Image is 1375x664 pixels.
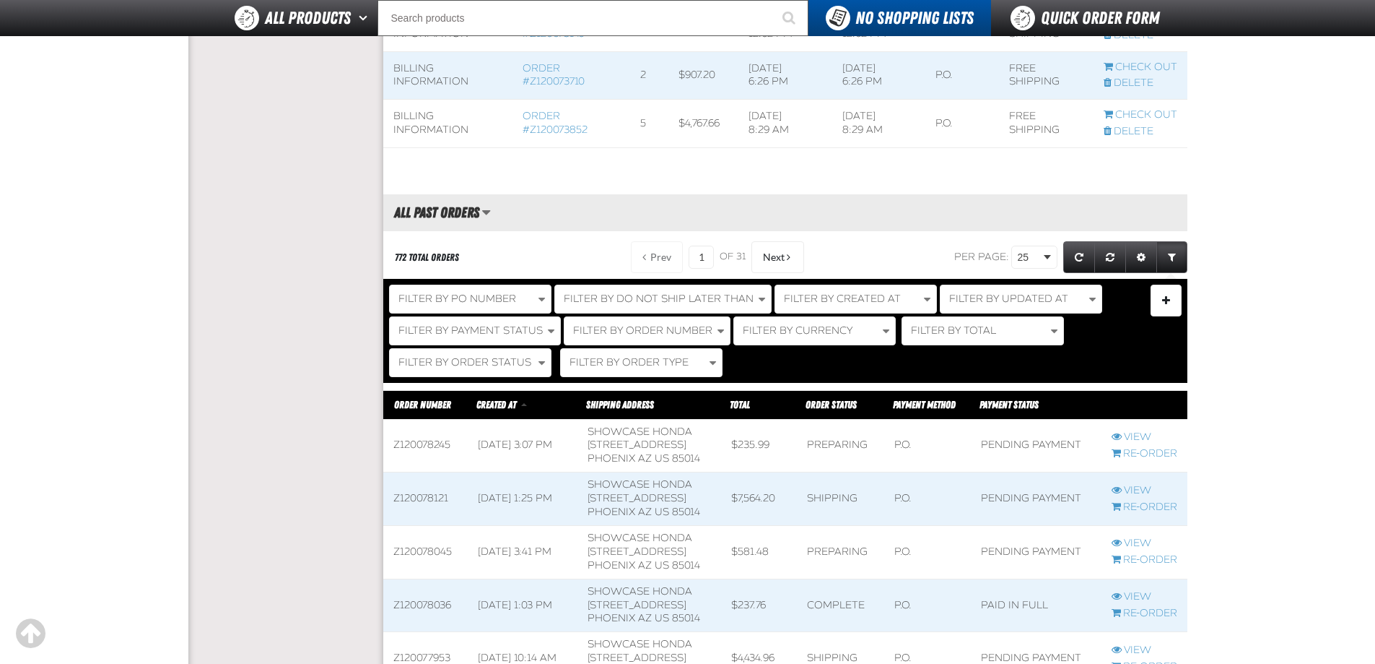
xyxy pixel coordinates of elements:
[884,579,971,632] td: P.O.
[523,62,585,88] a: Order #Z120073710
[733,316,896,345] button: Filter By Currency
[971,579,1101,632] td: Paid in full
[971,473,1101,526] td: Pending payment
[393,62,502,90] div: Billing Information
[1104,77,1177,90] a: Delete checkout started from Z120073710
[668,100,738,148] td: $4,767.66
[468,579,577,632] td: [DATE] 1:03 PM
[630,100,668,148] td: 5
[588,439,686,451] span: [STREET_ADDRESS]
[1112,537,1177,551] a: View Z120078045 order
[1125,241,1157,273] a: Expand or Collapse Grid Settings
[383,525,468,579] td: Z120078045
[1162,301,1170,304] span: Manage Filters
[588,559,635,572] span: PHOENIX
[564,293,754,305] span: Filter By Do Not Ship Later Than
[971,419,1101,473] td: Pending payment
[638,452,652,465] span: AZ
[884,473,971,526] td: P.O.
[884,525,971,579] td: P.O.
[588,426,692,438] span: Showcase Honda
[738,51,832,100] td: [DATE] 6:26 PM
[588,546,686,558] span: [STREET_ADDRESS]
[784,293,901,305] span: Filter By Created At
[523,14,585,40] a: Order #Z120073149
[588,638,692,650] span: Showcase Honda
[389,348,551,377] button: Filter By Order Status
[797,525,884,579] td: Preparing
[1112,501,1177,514] a: Re-Order Z120078121 order
[638,612,652,624] span: AZ
[588,478,692,491] span: Showcase Honda
[481,200,491,225] button: Manage grid views. Current view is All Past Orders
[999,51,1093,100] td: Free Shipping
[797,579,884,632] td: Complete
[389,285,551,314] button: Filter By PO Number
[1112,484,1177,498] a: View Z120078121 order
[721,525,797,579] td: $581.48
[672,506,700,518] bdo: 85014
[971,525,1101,579] td: Pending payment
[383,473,468,526] td: Z120078121
[655,559,669,572] span: US
[638,559,652,572] span: AZ
[560,348,723,377] button: Filter By Order Type
[911,324,996,337] span: Filter By Total
[394,399,451,410] span: Order Number
[902,316,1064,345] button: Filter By Total
[1112,447,1177,461] a: Re-Order Z120078245 order
[855,8,974,28] span: No Shopping Lists
[573,324,712,337] span: Filter By Order Number
[1156,241,1187,273] a: Expand or Collapse Grid Filters
[721,579,797,632] td: $237.76
[672,612,700,624] bdo: 85014
[774,285,937,314] button: Filter By Created At
[398,293,516,305] span: Filter By PO Number
[1104,108,1177,122] a: Continue checkout started from Z120073852
[588,452,635,465] span: PHOENIX
[586,399,654,410] span: Shipping Address
[265,5,351,31] span: All Products
[1063,241,1095,273] a: Refresh grid action
[1104,61,1177,74] a: Continue checkout started from Z120073710
[1094,241,1126,273] a: Reset grid action
[655,506,669,518] span: US
[751,241,804,273] button: Next Page
[672,452,700,465] bdo: 85014
[588,599,686,611] span: [STREET_ADDRESS]
[668,51,738,100] td: $907.20
[1104,125,1177,139] a: Delete checkout started from Z120073852
[383,419,468,473] td: Z120078245
[832,100,926,148] td: [DATE] 8:29 AM
[720,251,746,264] span: of 31
[689,246,714,269] input: Current page number
[721,473,797,526] td: $7,564.20
[398,356,531,368] span: Filter By Order Status
[1112,590,1177,604] a: View Z120078036 order
[389,316,561,345] button: Filter By Payment Status
[1018,250,1041,265] span: 25
[630,51,668,100] td: 2
[1112,553,1177,567] a: Re-Order Z120078045 order
[476,399,516,410] span: Created At
[588,506,635,518] span: PHOENIX
[1151,285,1182,316] button: Expand or Collapse Filter Management drop-down
[940,285,1102,314] button: Filter By Updated At
[738,100,832,148] td: [DATE] 8:29 AM
[588,652,686,664] span: [STREET_ADDRESS]
[949,293,1068,305] span: Filter By Updated At
[730,399,750,410] a: Total
[588,532,692,544] span: Showcase Honda
[655,452,669,465] span: US
[797,473,884,526] td: Shipping
[979,399,1039,410] span: Payment Status
[763,251,785,263] span: Next Page
[672,559,700,572] bdo: 85014
[806,399,857,410] span: Order Status
[588,585,692,598] span: Showcase Honda
[999,100,1093,148] td: Free Shipping
[655,612,669,624] span: US
[383,579,468,632] td: Z120078036
[1112,607,1177,621] a: Re-Order Z120078036 order
[468,473,577,526] td: [DATE] 1:25 PM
